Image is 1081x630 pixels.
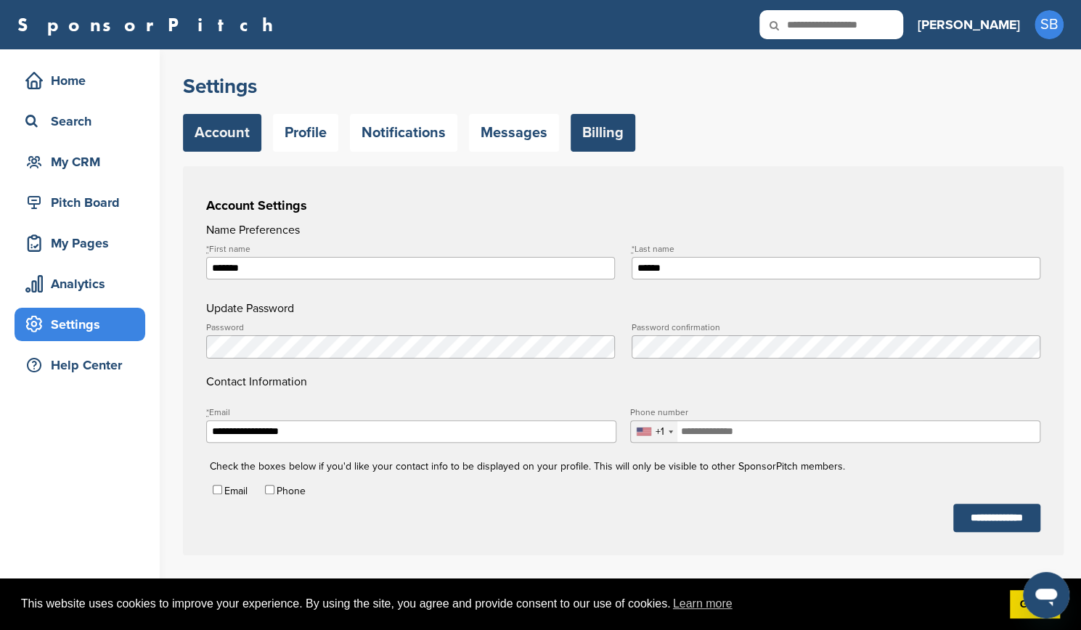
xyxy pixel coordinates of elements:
a: Home [15,64,145,97]
a: Search [15,105,145,138]
label: Email [224,485,248,497]
label: Last name [632,245,1040,253]
h4: Contact Information [206,323,1040,390]
a: Billing [571,114,635,152]
label: Password confirmation [632,323,1040,332]
iframe: Button to launch messaging window [1023,572,1069,618]
label: Password [206,323,615,332]
div: Pitch Board [22,189,145,216]
div: Settings [22,311,145,337]
div: Search [22,108,145,134]
div: +1 [656,427,664,437]
abbr: required [206,244,209,254]
a: Settings [15,308,145,341]
h3: [PERSON_NAME] [918,15,1020,35]
label: Email [206,408,616,417]
div: Analytics [22,271,145,297]
div: Selected country [631,421,677,442]
a: My Pages [15,226,145,260]
a: dismiss cookie message [1010,590,1060,619]
div: My CRM [22,149,145,175]
abbr: required [632,244,635,254]
div: My Pages [22,230,145,256]
a: Analytics [15,267,145,300]
div: Home [22,67,145,94]
a: [PERSON_NAME] [918,9,1020,41]
label: Phone number [630,408,1040,417]
h3: Account Settings [206,195,1040,216]
span: This website uses cookies to improve your experience. By using the site, you agree and provide co... [21,593,998,615]
a: Notifications [350,114,457,152]
a: Account [183,114,261,152]
span: SB [1035,10,1064,39]
a: Help Center [15,348,145,382]
a: My CRM [15,145,145,179]
a: learn more about cookies [671,593,735,615]
label: First name [206,245,615,253]
h4: Update Password [206,300,1040,317]
h4: Name Preferences [206,221,1040,239]
div: Help Center [22,352,145,378]
abbr: required [206,407,209,417]
h2: Settings [183,73,1064,99]
label: Phone [277,485,306,497]
a: SponsorPitch [17,15,282,34]
a: Profile [273,114,338,152]
a: Pitch Board [15,186,145,219]
a: Messages [469,114,559,152]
